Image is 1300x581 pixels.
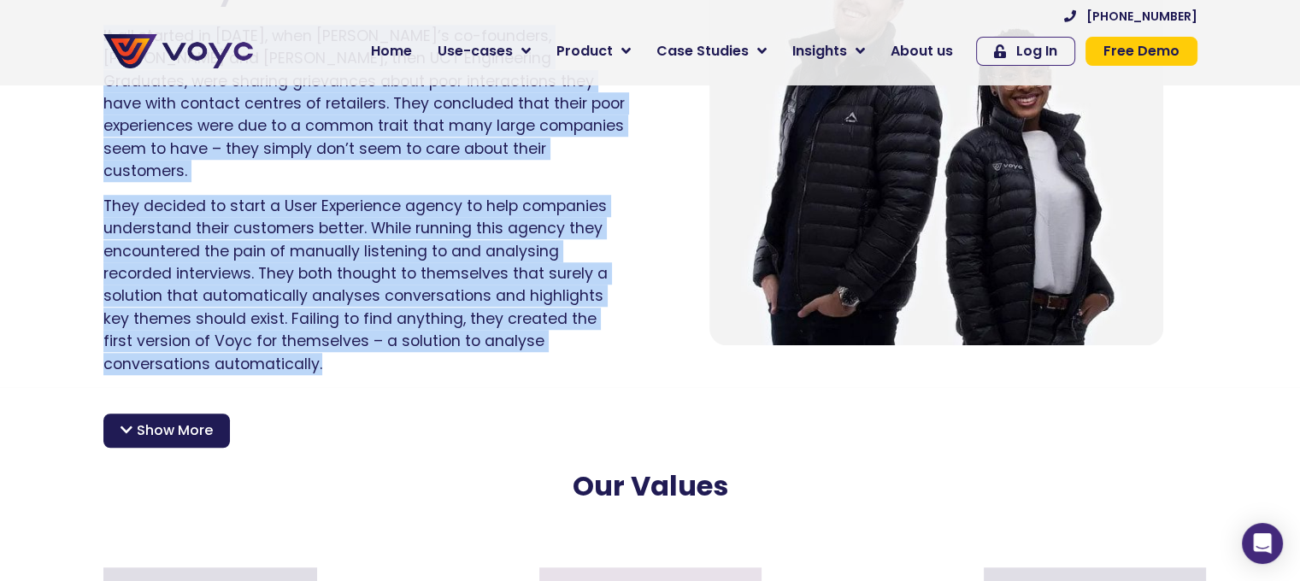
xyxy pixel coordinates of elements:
span: Show More [137,420,213,441]
p: After making it into the prestigious Techstars [DOMAIN_NAME] accelerator in [GEOGRAPHIC_DATA], th... [103,387,1197,455]
p: It all started in [DATE], when [PERSON_NAME]’s co-founders, [PERSON_NAME] and [PERSON_NAME], then... [103,25,625,183]
span: Log In [1016,44,1057,58]
a: Log In [976,37,1075,66]
a: About us [878,34,966,68]
a: Home [358,34,425,68]
span: Product [556,41,613,62]
span: [PHONE_NUMBER] [1086,10,1197,22]
h2: Our Values [109,470,1192,502]
a: Product [544,34,644,68]
a: Case Studies [644,34,779,68]
span: Insights [792,41,847,62]
div: Open Intercom Messenger [1242,523,1283,564]
img: voyc-full-logo [103,34,253,68]
a: Insights [779,34,878,68]
a: Use-cases [425,34,544,68]
a: [PHONE_NUMBER] [1064,10,1197,22]
a: Free Demo [1085,37,1197,66]
span: Free Demo [1103,44,1179,58]
span: Use-cases [438,41,513,62]
span: About us [891,41,953,62]
div: Show More [103,414,230,448]
span: Case Studies [656,41,749,62]
p: They decided to start a User Experience agency to help companies understand their customers bette... [103,195,625,375]
span: Home [371,41,412,62]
